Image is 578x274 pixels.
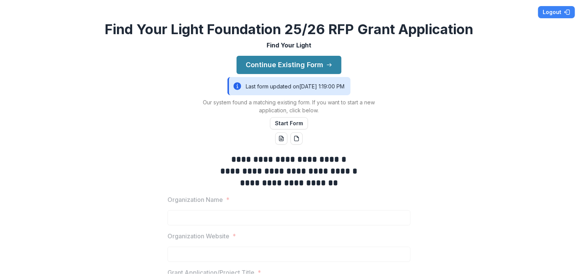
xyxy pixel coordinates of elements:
h2: Find Your Light Foundation 25/26 RFP Grant Application [105,21,473,38]
p: Our system found a matching existing form. If you want to start a new application, click below. [194,98,384,114]
p: Find Your Light [267,41,311,50]
p: Organization Website [167,231,229,241]
button: pdf-download [291,132,303,145]
button: word-download [275,132,287,145]
button: Continue Existing Form [237,56,341,74]
button: Logout [538,6,575,18]
div: Last form updated on [DATE] 1:19:00 PM [227,77,351,95]
p: Organization Name [167,195,223,204]
button: Start Form [270,117,308,129]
